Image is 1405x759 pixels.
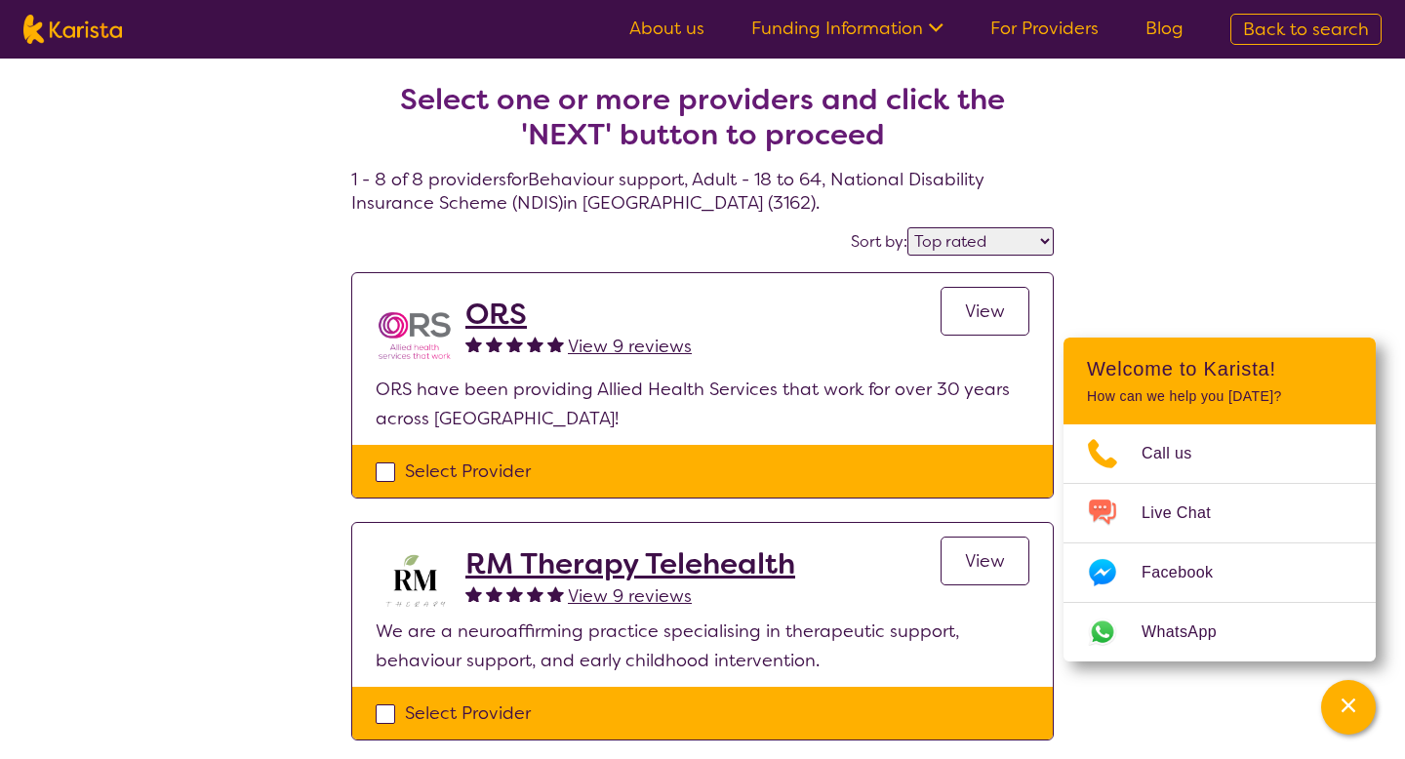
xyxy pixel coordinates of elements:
[1142,439,1216,468] span: Call us
[941,537,1029,585] a: View
[568,335,692,358] span: View 9 reviews
[568,332,692,361] a: View 9 reviews
[1142,499,1234,528] span: Live Chat
[1064,338,1376,661] div: Channel Menu
[23,15,122,44] img: Karista logo
[965,549,1005,573] span: View
[486,336,502,352] img: fullstar
[568,581,692,611] a: View 9 reviews
[568,584,692,608] span: View 9 reviews
[941,287,1029,336] a: View
[1087,388,1352,405] p: How can we help you [DATE]?
[486,585,502,602] img: fullstar
[376,375,1029,433] p: ORS have been providing Allied Health Services that work for over 30 years across [GEOGRAPHIC_DATA]!
[465,585,482,602] img: fullstar
[506,585,523,602] img: fullstar
[1142,618,1240,647] span: WhatsApp
[965,300,1005,323] span: View
[376,297,454,375] img: nspbnteb0roocrxnmwip.png
[547,336,564,352] img: fullstar
[527,585,543,602] img: fullstar
[527,336,543,352] img: fullstar
[1321,680,1376,735] button: Channel Menu
[990,17,1099,40] a: For Providers
[1087,357,1352,380] h2: Welcome to Karista!
[1243,18,1369,41] span: Back to search
[376,617,1029,675] p: We are a neuroaffirming practice specialising in therapeutic support, behaviour support, and earl...
[351,35,1054,215] h4: 1 - 8 of 8 providers for Behaviour support , Adult - 18 to 64 , National Disability Insurance Sch...
[506,336,523,352] img: fullstar
[1142,558,1236,587] span: Facebook
[1064,424,1376,661] ul: Choose channel
[547,585,564,602] img: fullstar
[1064,603,1376,661] a: Web link opens in a new tab.
[376,546,454,617] img: b3hjthhf71fnbidirs13.png
[465,546,795,581] a: RM Therapy Telehealth
[375,82,1030,152] h2: Select one or more providers and click the 'NEXT' button to proceed
[851,231,907,252] label: Sort by:
[751,17,943,40] a: Funding Information
[1230,14,1382,45] a: Back to search
[1145,17,1184,40] a: Blog
[465,297,692,332] a: ORS
[629,17,704,40] a: About us
[465,336,482,352] img: fullstar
